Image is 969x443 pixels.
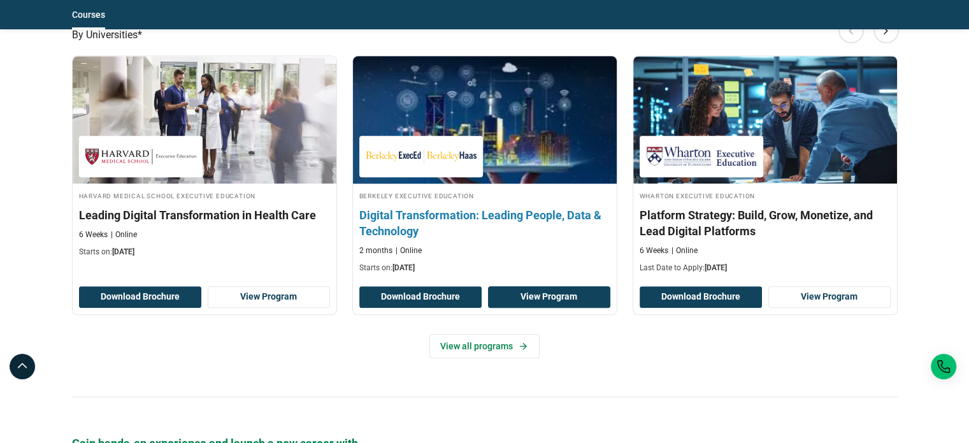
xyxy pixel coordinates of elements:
h4: Berkeley Executive Education [359,190,610,201]
img: Digital Transformation: Leading People, Data & Technology | Online Digital Transformation Course [340,50,629,190]
p: Starts on: [79,247,330,258]
p: Starts on: [359,263,610,273]
a: View Program [768,286,891,308]
p: Online [671,245,698,256]
a: View Program [488,286,610,308]
img: Harvard Medical School Executive Education [85,142,196,171]
p: By Universities* [72,27,898,43]
h3: Platform Strategy: Build, Grow, Monetize, and Lead Digital Platforms [640,207,891,239]
h3: Leading Digital Transformation in Health Care [79,207,330,223]
p: 6 Weeks [640,245,668,256]
img: Leading Digital Transformation in Health Care | Online Digital Transformation Course [73,56,336,184]
button: Download Brochure [79,286,201,308]
p: Last Date to Apply: [640,263,891,273]
a: Digital Transformation Course by Berkeley Executive Education - August 28, 2025 Berkeley Executiv... [353,56,617,280]
a: View Program [208,286,330,308]
h4: Harvard Medical School Executive Education [79,190,330,201]
button: Download Brochure [359,286,482,308]
span: [DATE] [705,263,727,272]
span: [DATE] [392,263,415,272]
p: Online [111,229,137,240]
p: 2 months [359,245,392,256]
button: Download Brochure [640,286,762,308]
p: Online [396,245,422,256]
h3: Digital Transformation: Leading People, Data & Technology [359,207,610,239]
img: Berkeley Executive Education [366,142,477,171]
a: Digital Transformation Course by Harvard Medical School Executive Education - August 28, 2025 Har... [73,56,336,264]
img: Platform Strategy: Build, Grow, Monetize, and Lead Digital Platforms | Online Digital Transformat... [633,56,897,184]
a: Digital Transformation Course by Wharton Executive Education - August 28, 2025 Wharton Executive ... [633,56,897,280]
button: Previous [838,18,864,43]
button: Next [873,18,899,43]
h4: Wharton Executive Education [640,190,891,201]
a: View all programs [429,334,540,358]
p: 6 Weeks [79,229,108,240]
span: [DATE] [112,247,134,256]
img: Wharton Executive Education [646,142,757,171]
